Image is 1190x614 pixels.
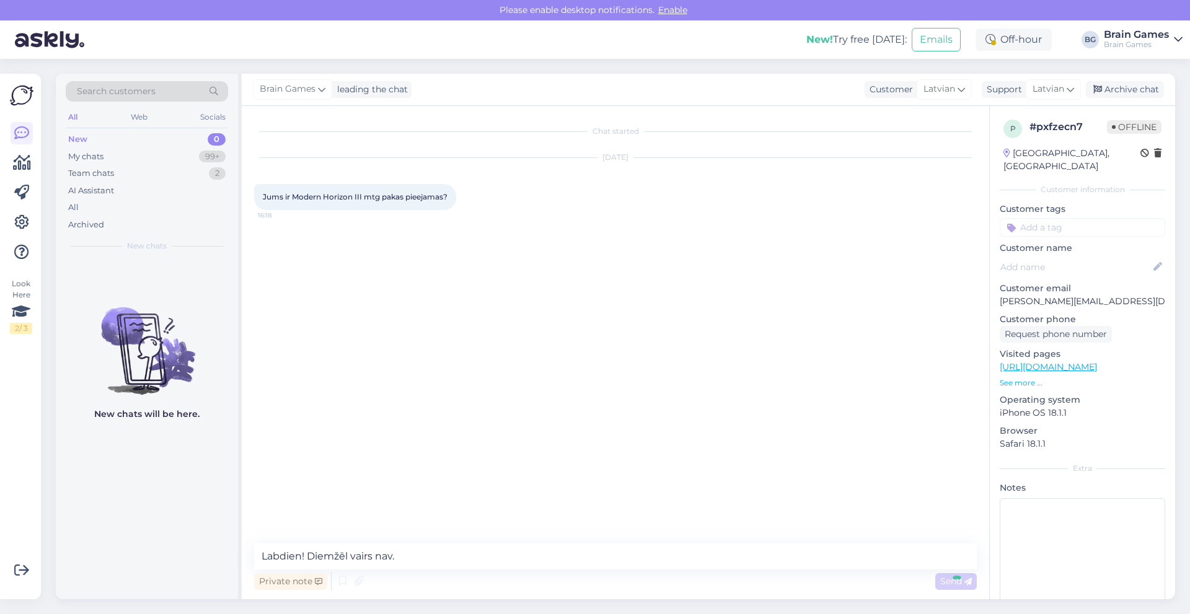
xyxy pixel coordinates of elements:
span: 16:18 [258,211,304,220]
div: Support [982,83,1022,96]
input: Add name [1000,260,1151,274]
span: p [1010,124,1016,133]
div: 2 / 3 [10,323,32,334]
div: [DATE] [254,152,977,163]
div: Team chats [68,167,114,180]
div: leading the chat [332,83,408,96]
div: All [68,201,79,214]
div: Socials [198,109,228,125]
div: Archived [68,219,104,231]
span: Enable [654,4,691,15]
input: Add a tag [1000,218,1165,237]
div: Brain Games [1104,30,1169,40]
div: 2 [209,167,226,180]
div: New [68,133,87,146]
p: Customer phone [1000,313,1165,326]
div: Request phone number [1000,326,1112,343]
p: [PERSON_NAME][EMAIL_ADDRESS][DOMAIN_NAME] [1000,295,1165,308]
div: Try free [DATE]: [806,32,907,47]
p: Browser [1000,424,1165,437]
div: 0 [208,133,226,146]
p: iPhone OS 18.1.1 [1000,406,1165,419]
a: [URL][DOMAIN_NAME] [1000,361,1097,372]
p: Safari 18.1.1 [1000,437,1165,450]
div: Extra [1000,463,1165,474]
span: Jums ir Modern Horizon III mtg pakas pieejamas? [263,192,447,201]
p: Customer name [1000,242,1165,255]
button: Emails [912,28,961,51]
div: Web [128,109,150,125]
p: See more ... [1000,377,1165,388]
span: Offline [1107,120,1161,134]
div: Archive chat [1086,81,1164,98]
div: All [66,109,80,125]
span: Brain Games [260,82,315,96]
div: Chat started [254,126,977,137]
span: Search customers [77,85,156,98]
a: Brain GamesBrain Games [1104,30,1183,50]
div: Look Here [10,278,32,334]
p: Customer tags [1000,203,1165,216]
span: Latvian [923,82,955,96]
b: New! [806,33,833,45]
div: Off-hour [976,29,1052,51]
div: BG [1082,31,1099,48]
div: 99+ [199,151,226,163]
img: No chats [56,285,238,397]
div: AI Assistant [68,185,114,197]
p: Customer email [1000,282,1165,295]
div: [GEOGRAPHIC_DATA], [GEOGRAPHIC_DATA] [1003,147,1140,173]
span: New chats [127,240,167,252]
div: # pxfzecn7 [1029,120,1107,134]
p: Operating system [1000,393,1165,406]
p: New chats will be here. [94,408,200,421]
div: Customer information [1000,184,1165,195]
img: Askly Logo [10,84,33,107]
div: My chats [68,151,104,163]
p: Notes [1000,481,1165,494]
p: Visited pages [1000,348,1165,361]
div: Brain Games [1104,40,1169,50]
div: Customer [865,83,913,96]
span: Latvian [1033,82,1064,96]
